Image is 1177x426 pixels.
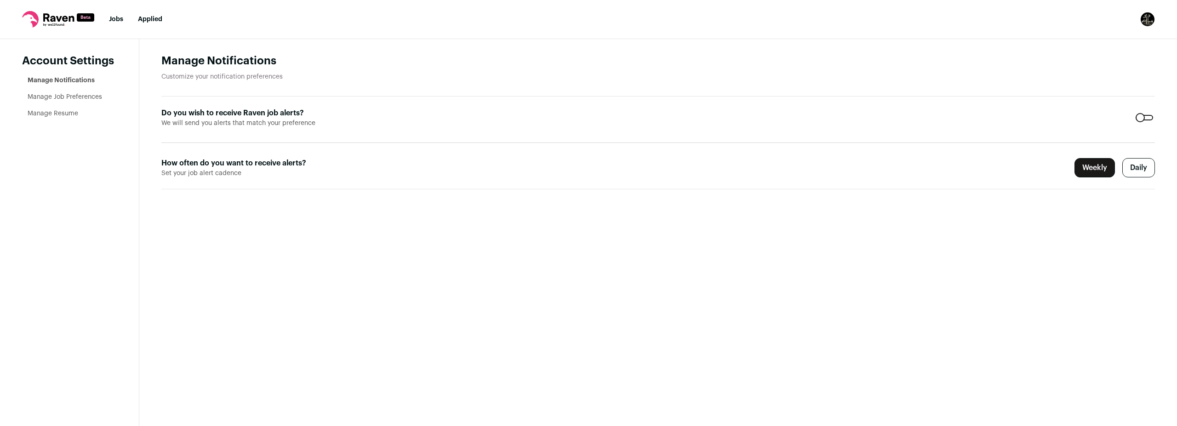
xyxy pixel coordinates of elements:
p: Customize your notification preferences [161,72,1155,81]
a: Manage Resume [28,110,78,117]
a: Manage Notifications [28,77,95,84]
span: We will send you alerts that match your preference [161,119,494,128]
header: Account Settings [22,54,117,68]
span: Set your job alert cadence [161,169,494,178]
a: Applied [138,16,162,23]
label: Daily [1122,158,1155,177]
label: How often do you want to receive alerts? [161,158,494,169]
a: Manage Job Preferences [28,94,102,100]
h1: Manage Notifications [161,54,1155,68]
img: 16390580-medium_jpg [1140,12,1155,27]
label: Weekly [1074,158,1115,177]
a: Jobs [109,16,123,23]
button: Open dropdown [1140,12,1155,27]
label: Do you wish to receive Raven job alerts? [161,108,494,119]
